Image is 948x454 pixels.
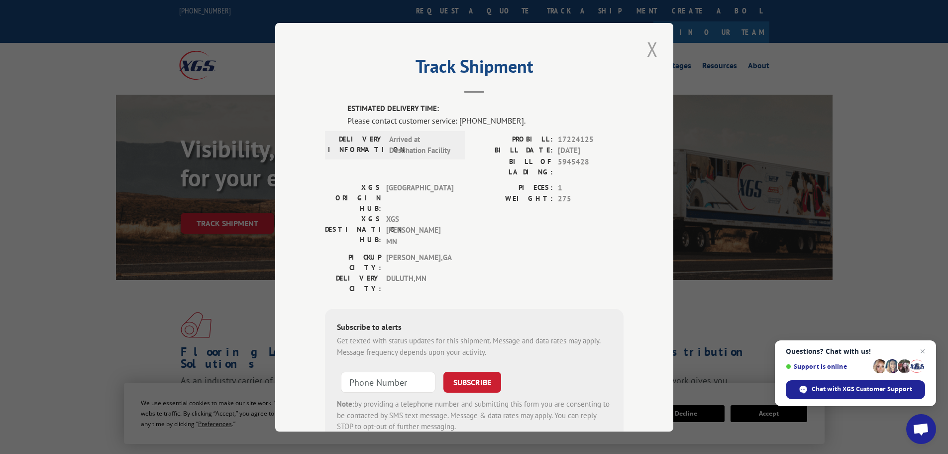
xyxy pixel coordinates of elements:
span: 275 [558,193,624,205]
span: 5945428 [558,156,624,177]
span: Support is online [786,363,869,370]
span: Questions? Chat with us! [786,347,925,355]
span: XGS [PERSON_NAME] MN [386,213,453,247]
label: DELIVERY CITY: [325,273,381,294]
div: by providing a telephone number and submitting this form you are consenting to be contacted by SM... [337,399,612,433]
label: XGS ORIGIN HUB: [325,182,381,213]
h2: Track Shipment [325,59,624,78]
a: Open chat [906,414,936,444]
label: BILL OF LADING: [474,156,553,177]
label: DELIVERY INFORMATION: [328,134,384,156]
div: Subscribe to alerts [337,321,612,335]
button: SUBSCRIBE [443,372,501,393]
strong: Note: [337,399,354,409]
div: Please contact customer service: [PHONE_NUMBER]. [347,114,624,126]
span: [DATE] [558,145,624,156]
span: Chat with XGS Customer Support [786,380,925,399]
span: 17224125 [558,134,624,145]
label: ESTIMATED DELIVERY TIME: [347,103,624,115]
div: Get texted with status updates for this shipment. Message and data rates may apply. Message frequ... [337,335,612,358]
label: PROBILL: [474,134,553,145]
label: WEIGHT: [474,193,553,205]
label: PIECES: [474,182,553,193]
span: 1 [558,182,624,193]
span: [PERSON_NAME] , GA [386,252,453,273]
span: Arrived at Destination Facility [389,134,456,156]
label: BILL DATE: [474,145,553,156]
input: Phone Number [341,372,435,393]
label: XGS DESTINATION HUB: [325,213,381,247]
button: Close modal [644,35,661,63]
span: [GEOGRAPHIC_DATA] [386,182,453,213]
label: PICKUP CITY: [325,252,381,273]
span: DULUTH , MN [386,273,453,294]
span: Chat with XGS Customer Support [812,385,912,394]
